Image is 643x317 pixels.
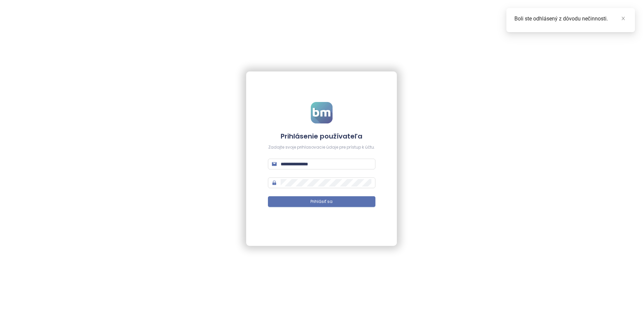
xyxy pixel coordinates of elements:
span: close [621,16,626,21]
div: Boli ste odhlásený z dôvodu nečinnosti. [514,15,627,23]
span: lock [272,180,277,185]
span: Prihlásiť sa [310,199,333,205]
img: logo [311,102,333,123]
button: Prihlásiť sa [268,196,375,207]
div: Zadajte svoje prihlasovacie údaje pre prístup k účtu. [268,144,375,151]
h4: Prihlásenie používateľa [268,131,375,141]
span: mail [272,162,277,166]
